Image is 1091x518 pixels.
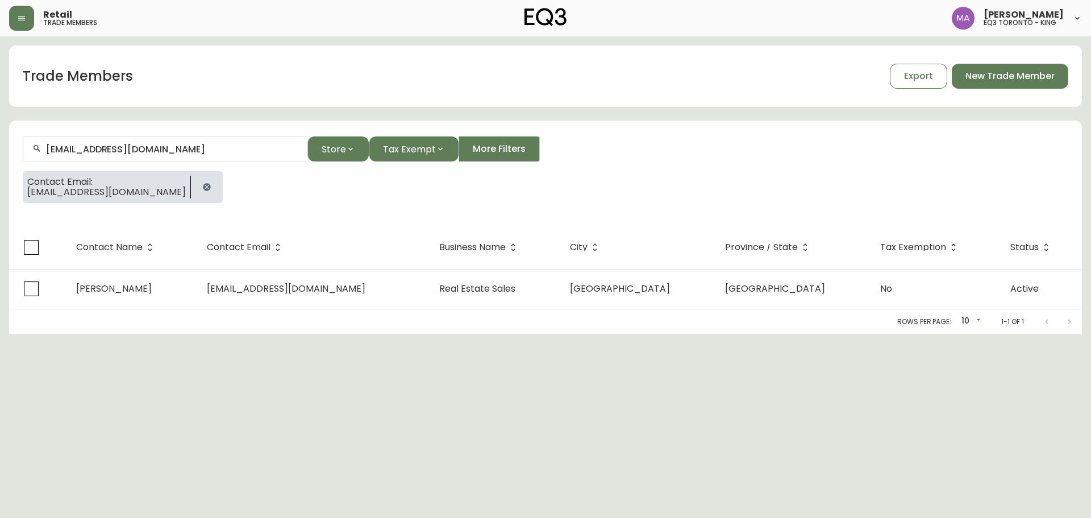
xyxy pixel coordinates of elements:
[1010,244,1039,251] span: Status
[570,244,588,251] span: City
[725,282,825,295] span: [GEOGRAPHIC_DATA]
[383,142,436,156] span: Tax Exempt
[725,242,813,252] span: Province / State
[904,70,933,82] span: Export
[43,10,72,19] span: Retail
[570,282,670,295] span: [GEOGRAPHIC_DATA]
[1001,317,1024,327] p: 1-1 of 1
[439,282,515,295] span: Real Estate Sales
[76,242,157,252] span: Contact Name
[1010,242,1053,252] span: Status
[880,282,892,295] span: No
[76,244,143,251] span: Contact Name
[439,244,506,251] span: Business Name
[725,244,798,251] span: Province / State
[965,70,1055,82] span: New Trade Member
[952,7,975,30] img: 4f0989f25cbf85e7eb2537583095d61e
[880,242,961,252] span: Tax Exemption
[984,19,1056,26] h5: eq3 toronto - king
[369,136,459,161] button: Tax Exempt
[23,67,133,86] h1: Trade Members
[952,64,1068,89] button: New Trade Member
[207,242,285,252] span: Contact Email
[880,244,946,251] span: Tax Exemption
[43,19,97,26] h5: trade members
[890,64,947,89] button: Export
[76,282,152,295] span: [PERSON_NAME]
[322,142,346,156] span: Store
[473,143,526,155] span: More Filters
[897,317,951,327] p: Rows per page:
[524,8,567,26] img: logo
[984,10,1064,19] span: [PERSON_NAME]
[307,136,369,161] button: Store
[207,244,270,251] span: Contact Email
[46,144,298,155] input: Search
[459,136,540,161] button: More Filters
[570,242,602,252] span: City
[27,187,186,197] span: [EMAIL_ADDRESS][DOMAIN_NAME]
[27,177,186,187] span: Contact Email:
[1010,282,1039,295] span: Active
[207,282,365,295] span: [EMAIL_ADDRESS][DOMAIN_NAME]
[439,242,520,252] span: Business Name
[956,312,983,331] div: 10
